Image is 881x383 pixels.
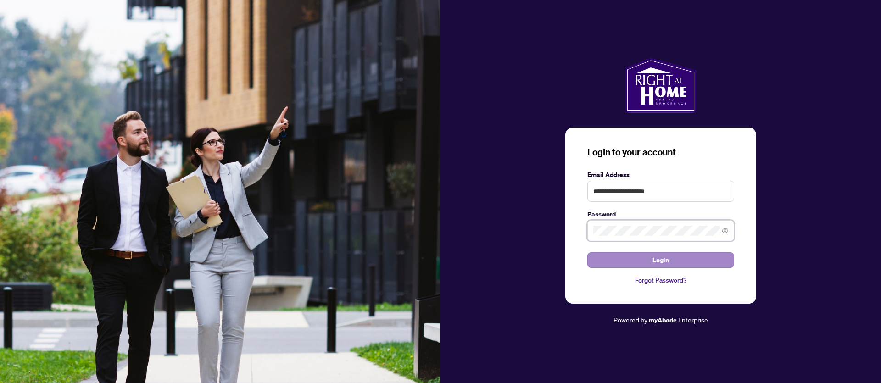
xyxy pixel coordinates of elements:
a: myAbode [649,315,677,325]
span: Powered by [613,316,647,324]
span: Enterprise [678,316,708,324]
label: Password [587,209,734,219]
a: Forgot Password? [587,275,734,285]
label: Email Address [587,170,734,180]
span: eye-invisible [722,228,728,234]
button: Login [587,252,734,268]
h3: Login to your account [587,146,734,159]
span: Login [652,253,669,267]
img: ma-logo [625,58,696,113]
